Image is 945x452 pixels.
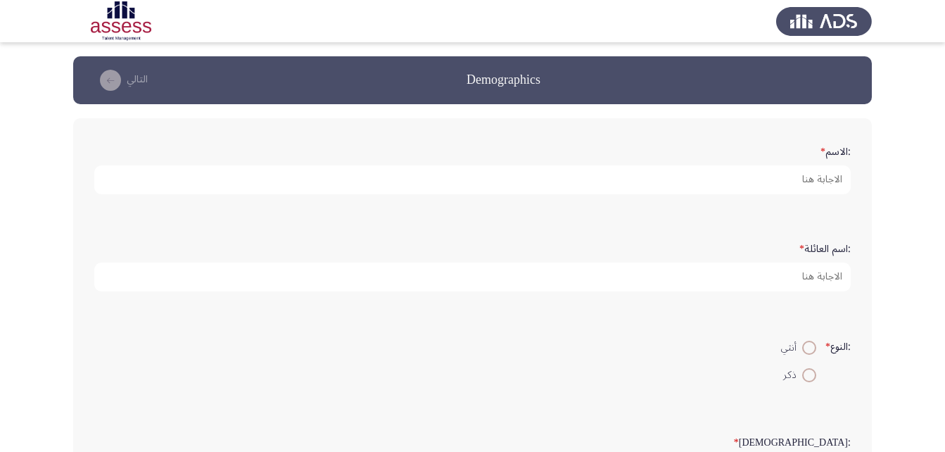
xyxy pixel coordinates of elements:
input: add answer text [94,263,851,291]
input: add answer text [94,165,851,194]
button: load next page [90,69,152,92]
span: ذكر [783,367,802,384]
label: :اسم العائلة [799,244,851,256]
label: :الاسم [820,146,851,158]
span: أنثي [781,339,802,356]
img: Assess Talent Management logo [776,1,872,41]
h3: Demographics [467,71,540,89]
label: :النوع [825,341,851,353]
label: :[DEMOGRAPHIC_DATA] [734,437,851,449]
img: Assessment logo of OCM R1 ASSESS [73,1,169,41]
